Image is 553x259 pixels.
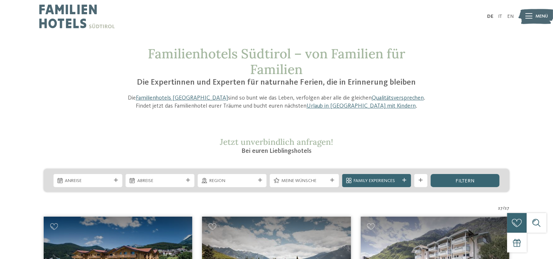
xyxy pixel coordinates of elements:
span: Abreise [137,178,183,184]
span: filtern [455,178,474,183]
span: 27 [498,205,503,212]
span: Anreise [65,178,111,184]
span: Die Expertinnen und Experten für naturnahe Ferien, die in Erinnerung bleiben [137,78,416,86]
span: Menü [536,13,548,20]
span: / [503,205,505,212]
span: Bei euren Lieblingshotels [241,148,312,154]
span: Meine Wünsche [281,178,327,184]
p: Die sind so bunt wie das Leben, verfolgen aber alle die gleichen . Findet jetzt das Familienhotel... [121,94,432,111]
span: Region [209,178,255,184]
a: IT [498,14,502,19]
span: Jetzt unverbindlich anfragen! [220,136,333,147]
span: 27 [505,205,509,212]
a: DE [487,14,493,19]
a: EN [507,14,514,19]
a: Familienhotels [GEOGRAPHIC_DATA] [136,95,228,101]
span: Familienhotels Südtirol – von Familien für Familien [148,45,405,78]
a: Qualitätsversprechen [372,95,424,101]
a: Urlaub in [GEOGRAPHIC_DATA] mit Kindern [307,103,416,109]
span: Family Experiences [353,178,399,184]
